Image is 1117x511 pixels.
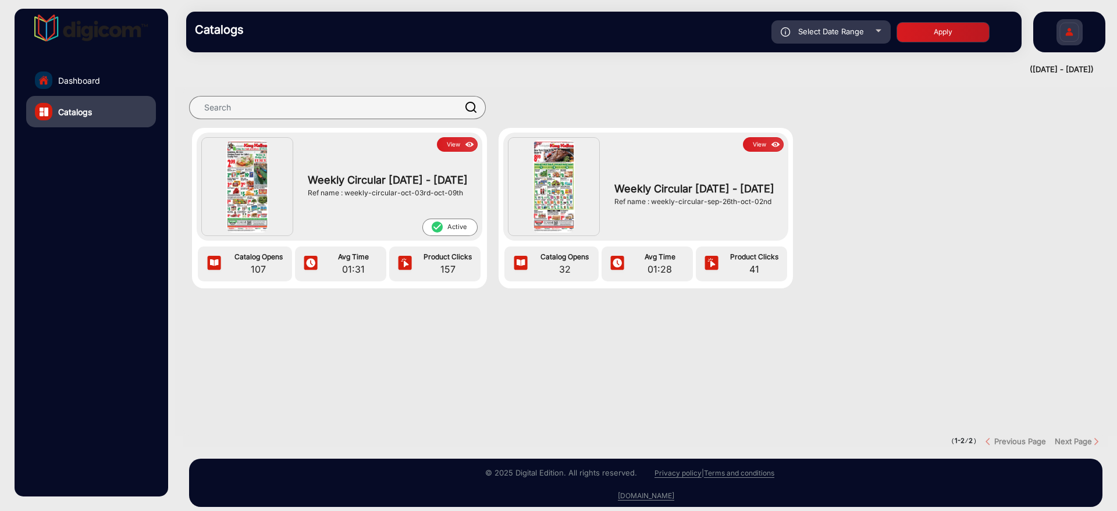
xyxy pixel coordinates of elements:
[465,102,477,113] img: prodSearch.svg
[189,96,486,119] input: Search
[614,181,778,196] span: Weekly Circular [DATE] - [DATE]
[533,140,575,233] img: Weekly Circular Sep 26th - Oct 02nd
[769,138,782,151] img: icon
[781,27,791,37] img: icon
[609,255,626,273] img: icon
[654,469,702,478] a: Privacy policy
[951,436,977,446] pre: ( / )
[534,262,596,276] span: 32
[630,252,690,262] span: Avg Time
[227,262,289,276] span: 107
[308,172,471,188] span: Weekly Circular [DATE] - [DATE]
[618,491,674,501] a: [DOMAIN_NAME]
[743,137,784,152] button: Viewicon
[308,188,471,198] div: Ref name : weekly-circular-oct-03rd-oct-09th
[512,255,529,273] img: icon
[955,437,965,445] strong: 1-2
[485,468,637,477] small: © 2025 Digital Edition. All rights reserved.
[227,252,289,262] span: Catalog Opens
[195,23,358,37] h3: Catalogs
[724,262,784,276] span: 41
[702,469,704,477] a: |
[418,252,478,262] span: Product Clicks
[418,262,478,276] span: 157
[534,252,596,262] span: Catalog Opens
[26,65,156,96] a: Dashboard
[226,140,268,233] img: Weekly Circular Oct 03rd - Oct 09th
[703,255,720,273] img: icon
[431,220,443,234] mat-icon: check_circle
[302,255,319,273] img: icon
[323,262,383,276] span: 01:31
[58,74,100,87] span: Dashboard
[437,137,478,152] button: Viewicon
[630,262,690,276] span: 01:28
[969,437,973,445] strong: 2
[34,15,148,41] img: vmg-logo
[986,437,994,446] img: previous button
[897,22,990,42] button: Apply
[463,138,476,151] img: icon
[724,252,784,262] span: Product Clicks
[26,96,156,127] a: Catalogs
[205,255,223,273] img: icon
[994,437,1046,446] strong: Previous Page
[396,255,414,273] img: icon
[323,252,383,262] span: Avg Time
[704,469,774,478] a: Terms and conditions
[40,108,48,116] img: catalog
[798,27,864,36] span: Select Date Range
[175,64,1094,76] div: ([DATE] - [DATE])
[1057,13,1082,54] img: Sign%20Up.svg
[614,196,778,207] div: Ref name : weekly-circular-sep-26th-oct-02nd
[58,106,92,118] span: Catalogs
[38,75,49,85] img: home
[1092,437,1101,446] img: Next button
[422,219,478,236] span: Active
[1055,437,1092,446] strong: Next Page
